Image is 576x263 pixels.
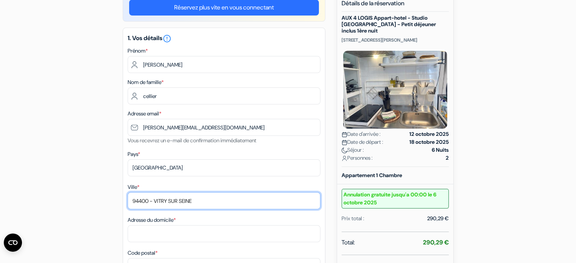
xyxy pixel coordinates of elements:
[128,56,320,73] input: Entrez votre prénom
[342,172,402,179] b: Appartement 1 Chambre
[342,189,449,209] small: Annulation gratuite jusqu'a 00:00 le 6 octobre 2025
[128,216,176,224] label: Adresse du domicile
[423,238,449,246] strong: 290,29 €
[128,87,320,104] input: Entrer le nom de famille
[342,130,381,138] span: Date d'arrivée :
[128,119,320,136] input: Entrer adresse e-mail
[342,238,355,247] span: Total:
[342,154,373,162] span: Personnes :
[409,138,449,146] strong: 18 octobre 2025
[128,137,256,144] small: Vous recevrez un e-mail de confirmation immédiatement
[342,138,383,146] span: Date de départ :
[342,146,364,154] span: Séjour :
[342,37,449,43] p: [STREET_ADDRESS][PERSON_NAME]
[128,183,139,191] label: Ville
[342,156,347,161] img: user_icon.svg
[128,47,148,55] label: Prénom
[128,34,320,43] h5: 1. Vos détails
[128,150,140,158] label: Pays
[342,132,347,137] img: calendar.svg
[342,215,364,223] div: Prix total :
[342,148,347,153] img: moon.svg
[446,154,449,162] strong: 2
[162,34,172,42] a: error_outline
[432,146,449,154] strong: 6 Nuits
[342,140,347,145] img: calendar.svg
[4,233,22,252] button: Ouvrir le widget CMP
[162,34,172,43] i: error_outline
[128,110,161,118] label: Adresse email
[342,15,449,34] h5: AUX 4 LOGIS Appart-hotel - Studio [GEOGRAPHIC_DATA] - Petit déjeuner inclus 1ère nuit
[128,78,164,86] label: Nom de famille
[409,130,449,138] strong: 12 octobre 2025
[427,215,449,223] div: 290,29 €
[128,249,158,257] label: Code postal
